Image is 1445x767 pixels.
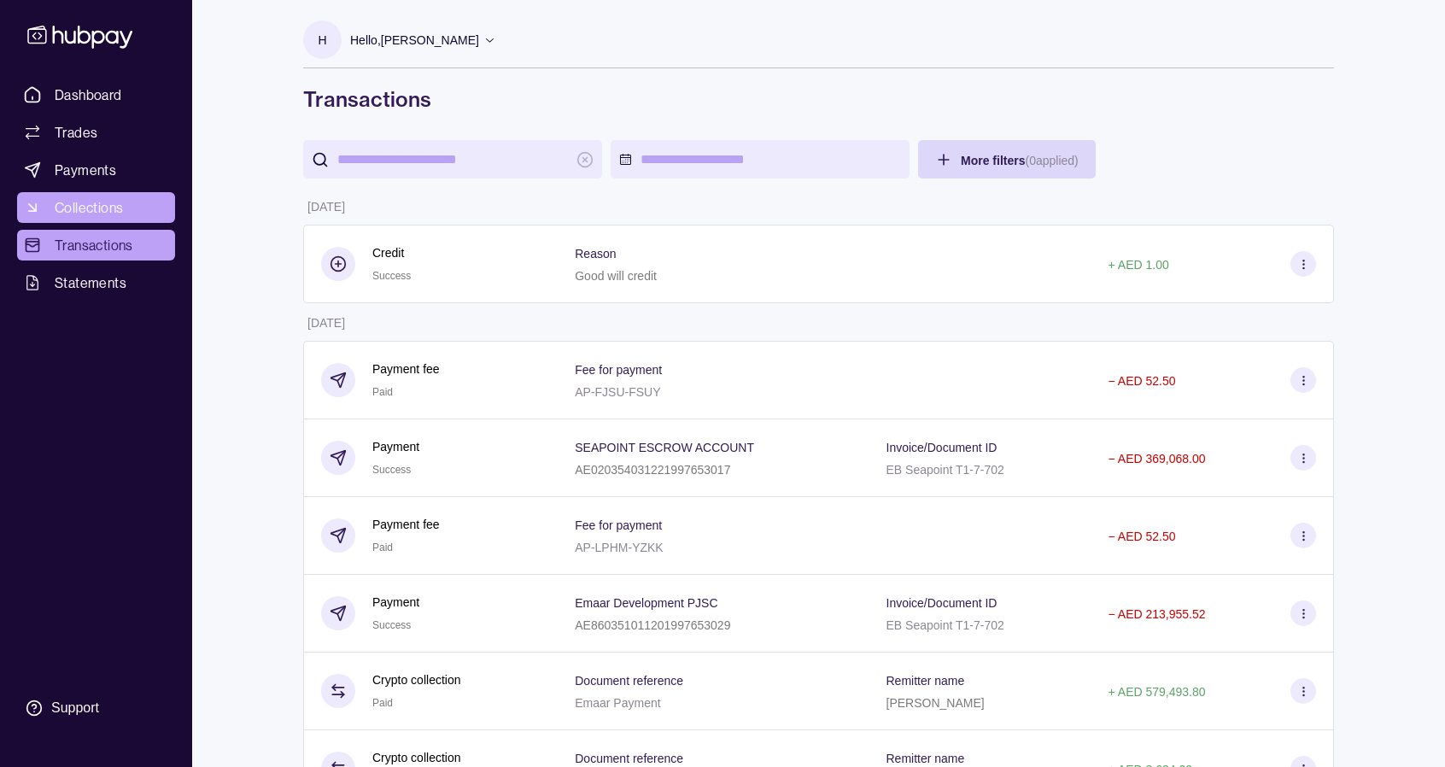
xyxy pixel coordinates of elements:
[372,542,393,553] span: Paid
[372,270,411,282] span: Success
[1109,374,1176,388] p: − AED 52.50
[17,155,175,185] a: Payments
[17,192,175,223] a: Collections
[575,441,754,454] p: SEAPOINT ESCROW ACCOUNT
[575,752,683,765] p: Document reference
[886,696,985,710] p: [PERSON_NAME]
[575,674,683,688] p: Document reference
[372,593,419,612] p: Payment
[55,160,116,180] span: Payments
[886,463,1004,477] p: EB Seapoint T
[55,272,126,293] span: Statements
[303,85,1334,113] h1: Transactions
[55,235,133,255] span: Transactions
[886,674,965,688] p: Remitter name
[886,441,997,454] p: Invoice/Document ID
[55,122,97,143] span: Trades
[51,699,99,717] div: Support
[318,31,326,50] p: H
[55,197,123,218] span: Collections
[17,267,175,298] a: Statements
[575,385,660,399] p: AP-FJSU-FSUY
[591,618,731,632] wavespan: Call 860351011201997653029 via Wave
[372,437,419,456] p: Payment
[575,269,657,283] p: Good will credit
[591,463,731,477] wavespan: Call 020354031221997653017 via Wave
[372,697,393,709] span: Paid
[963,463,1004,477] wavespan: Call 1-7-702 via Wave
[372,243,411,262] p: Credit
[575,518,662,532] p: Fee for payment
[17,117,175,148] a: Trades
[575,363,662,377] p: Fee for payment
[575,247,616,261] p: Reason
[575,696,660,710] p: Emaar Payment
[372,748,461,767] p: Crypto collection
[17,79,175,110] a: Dashboard
[17,690,175,726] a: Support
[1109,452,1206,465] p: − AED 369,068.00
[1025,154,1078,167] p: ( 0 applied)
[575,541,663,554] p: AP-LPHM-YZKK
[886,618,1004,632] p: EB Seapoint T
[372,619,411,631] span: Success
[575,463,730,477] p: AE
[372,515,440,534] p: Payment fee
[1109,530,1176,543] p: − AED 52.50
[372,386,393,398] span: Paid
[307,316,345,330] p: [DATE]
[1109,607,1206,621] p: − AED 213,955.52
[55,85,122,105] span: Dashboard
[372,360,440,378] p: Payment fee
[350,31,479,50] p: Hello, [PERSON_NAME]
[575,596,717,610] p: Emaar Development PJSC
[17,230,175,261] a: Transactions
[918,140,1096,179] button: More filters(0applied)
[1109,258,1169,272] p: + AED 1.00
[575,618,730,632] p: AE
[1109,685,1206,699] p: + AED 579,493.80
[337,140,568,179] input: search
[372,670,461,689] p: Crypto collection
[961,154,1079,167] span: More filters
[886,596,997,610] p: Invoice/Document ID
[963,618,1004,632] wavespan: Call 1-7-702 via Wave
[886,752,965,765] p: Remitter name
[372,464,411,476] span: Success
[307,200,345,214] p: [DATE]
